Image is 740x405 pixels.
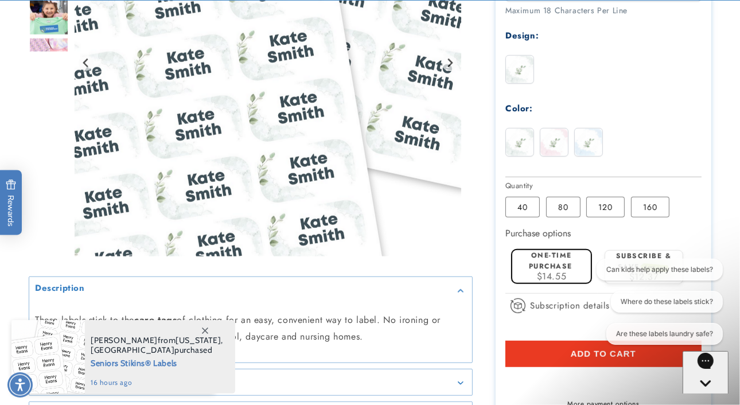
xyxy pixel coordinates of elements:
[35,283,85,295] h2: Description
[683,351,729,394] iframe: Gorgias live chat messenger
[505,5,702,17] div: Maximum 18 Characters Per Line
[91,336,223,355] span: from , purchased
[9,313,145,348] iframe: Sign Up via Text for Offers
[7,372,33,398] div: Accessibility Menu
[505,180,534,192] legend: Quantity
[176,335,221,345] span: [US_STATE]
[571,349,636,359] span: Add to cart
[587,259,729,353] iframe: Gorgias live chat conversation starters
[29,370,472,396] summary: Features
[575,128,602,156] img: Blue
[505,227,571,240] label: Purchase options
[506,128,533,156] img: Green
[134,313,177,326] strong: care tags
[505,197,540,217] label: 40
[540,128,568,156] img: Pink
[631,197,669,217] label: 160
[530,299,610,313] span: Subscription details
[91,355,223,369] span: Seniors Stikins® Labels
[506,56,533,83] img: Leaf
[29,37,69,77] img: Color Stick N' Wear® Labels - Label Land
[505,29,539,42] label: Design:
[529,250,572,271] label: One-time purchase
[586,197,625,217] label: 120
[616,251,672,272] label: Subscribe & save
[35,312,466,345] p: These labels stick to the of clothing for an easy, convenient way to label. No ironing or sewing!...
[91,345,174,355] span: [GEOGRAPHIC_DATA]
[505,341,702,367] button: Add to cart
[537,270,567,283] span: $14.55
[79,56,94,71] button: Go to last slide
[29,278,472,303] summary: Description
[442,56,457,71] button: Next slide
[29,37,69,77] div: Go to slide 5
[6,180,17,227] span: Rewards
[91,377,223,388] span: 16 hours ago
[546,197,581,217] label: 80
[505,102,533,115] label: Color:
